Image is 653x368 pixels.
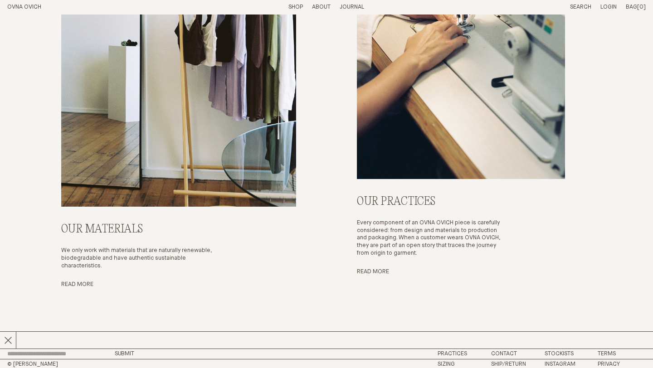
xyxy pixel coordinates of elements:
a: Journal [340,4,364,10]
a: Home [7,4,41,10]
button: Submit [115,351,134,357]
h2: Our practices [357,195,502,208]
p: Every component of an OVNA OVICH piece is carefully considered: from design and materials to prod... [357,219,502,257]
summary: About [312,4,331,11]
a: Ship/Return [491,361,526,367]
a: Login [600,4,617,10]
a: Stockists [545,351,574,357]
h2: © [PERSON_NAME] [7,361,161,367]
h2: Our Materials [61,223,226,236]
a: Instagram [545,361,575,367]
a: Practices [438,351,467,357]
a: Contact [491,351,517,357]
a: Read More [61,281,93,287]
a: Search [570,4,591,10]
span: Bag [626,4,637,10]
a: Privacy [598,361,620,367]
span: [0] [637,4,646,10]
p: We only work with materials that are naturally renewable, biodegradable and have authentic sustai... [61,247,226,270]
a: Shop [288,4,303,10]
a: Read More [357,269,389,275]
a: Terms [598,351,616,357]
a: Sizing [438,361,455,367]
